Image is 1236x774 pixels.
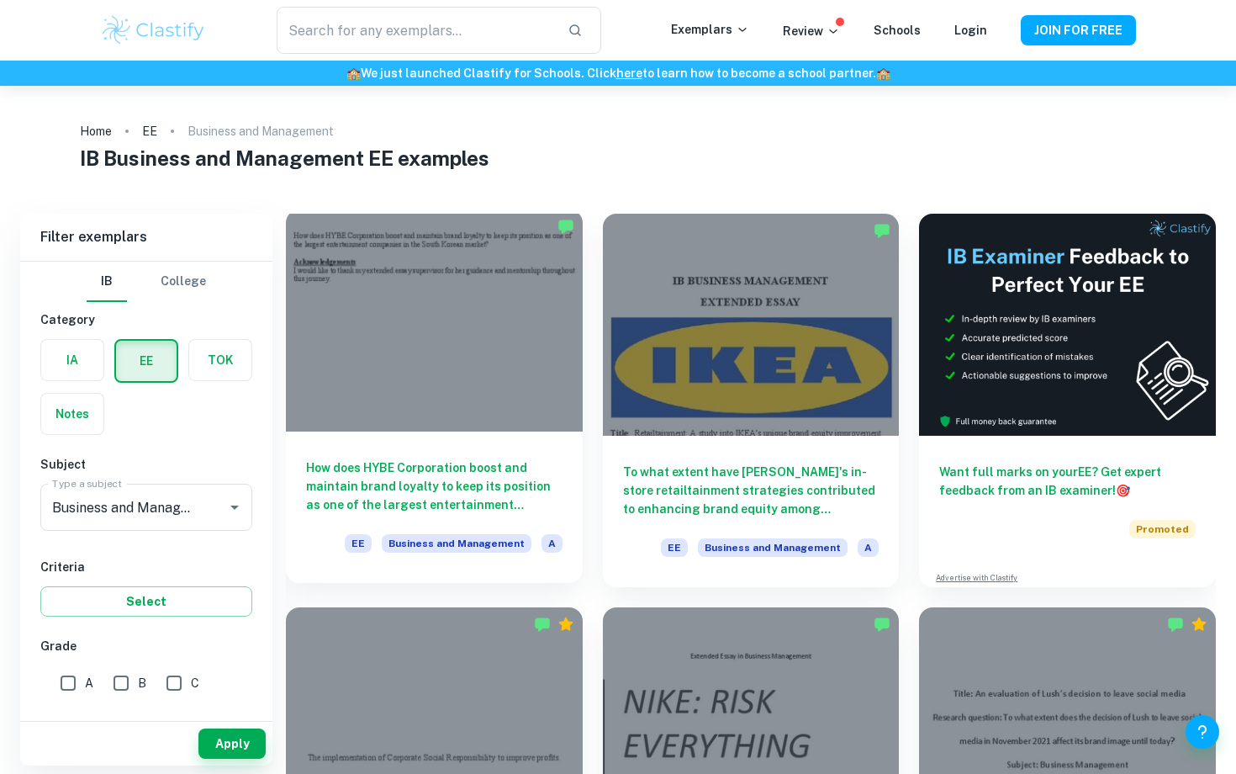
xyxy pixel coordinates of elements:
[1021,15,1136,45] button: JOIN FOR FREE
[277,7,554,54] input: Search for any exemplars...
[1191,616,1207,633] div: Premium
[286,214,583,587] a: How does HYBE Corporation boost and maintain brand loyalty to keep its position as one of the lar...
[41,340,103,380] button: IA
[557,218,574,235] img: Marked
[783,22,840,40] p: Review
[189,340,251,380] button: TOK
[954,24,987,37] a: Login
[698,538,848,557] span: Business and Management
[671,20,749,39] p: Exemplars
[116,341,177,381] button: EE
[919,214,1216,587] a: Want full marks on yourEE? Get expert feedback from an IB examiner!PromotedAdvertise with Clastify
[191,674,199,692] span: C
[85,674,93,692] span: A
[345,534,372,553] span: EE
[40,310,252,329] h6: Category
[20,214,272,261] h6: Filter exemplars
[1167,616,1184,633] img: Marked
[557,616,574,633] div: Premium
[3,64,1233,82] h6: We just launched Clastify for Schools. Click to learn how to become a school partner.
[87,262,127,302] button: IB
[939,463,1196,500] h6: Want full marks on your EE ? Get expert feedback from an IB examiner!
[661,538,688,557] span: EE
[188,122,334,140] p: Business and Management
[41,394,103,434] button: Notes
[161,262,206,302] button: College
[1116,484,1130,497] span: 🎯
[858,538,879,557] span: A
[541,534,563,553] span: A
[874,616,890,633] img: Marked
[40,586,252,617] button: Select
[80,143,1156,173] h1: IB Business and Management EE examples
[80,119,112,143] a: Home
[346,66,361,80] span: 🏫
[534,616,551,633] img: Marked
[40,558,252,576] h6: Criteria
[87,262,206,302] div: Filter type choice
[142,119,157,143] a: EE
[40,637,252,655] h6: Grade
[874,24,921,37] a: Schools
[623,463,879,518] h6: To what extent have [PERSON_NAME]'s in-store retailtainment strategies contributed to enhancing b...
[874,222,890,239] img: Marked
[382,534,531,553] span: Business and Management
[1129,520,1196,538] span: Promoted
[306,459,563,514] h6: How does HYBE Corporation boost and maintain brand loyalty to keep its position as one of the lar...
[1186,715,1219,749] button: Help and Feedback
[919,214,1216,436] img: Thumbnail
[616,66,642,80] a: here
[876,66,890,80] span: 🏫
[198,729,266,759] button: Apply
[603,214,900,587] a: To what extent have [PERSON_NAME]'s in-store retailtainment strategies contributed to enhancing b...
[40,455,252,474] h6: Subject
[223,496,246,519] button: Open
[52,476,122,490] label: Type a subject
[100,13,207,47] img: Clastify logo
[936,572,1017,584] a: Advertise with Clastify
[138,674,146,692] span: B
